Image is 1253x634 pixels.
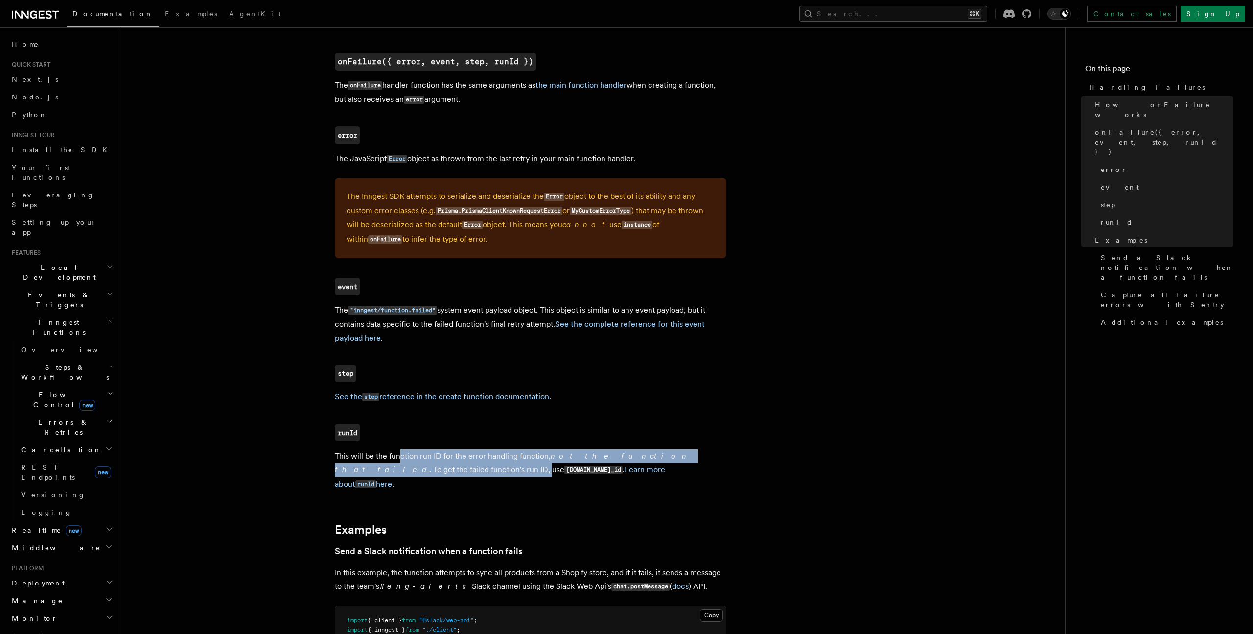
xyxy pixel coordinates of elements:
[335,390,726,404] p: .
[8,317,106,337] span: Inngest Functions
[8,259,115,286] button: Local Development
[8,290,107,310] span: Events & Triggers
[335,365,356,382] a: step
[8,543,101,553] span: Middleware
[159,3,223,26] a: Examples
[17,417,106,437] span: Errors & Retries
[1091,231,1233,249] a: Examples
[404,96,424,104] code: error
[67,3,159,27] a: Documentation
[95,466,111,478] span: new
[17,414,115,441] button: Errors & Retries
[799,6,987,22] button: Search...⌘K
[1101,182,1139,192] span: event
[348,306,437,315] code: "inngest/function.failed"
[422,626,457,633] span: "./client"
[1101,218,1133,227] span: runId
[368,626,405,633] span: { inngest }
[229,10,281,18] span: AgentKit
[335,424,360,441] a: runId
[335,451,690,474] em: not the function that failed
[1101,200,1115,210] span: step
[17,459,115,486] a: REST Endpointsnew
[1091,123,1233,161] a: onFailure({ error, event, step, runId })
[1095,127,1233,157] span: onFailure({ error, event, step, runId })
[165,10,217,18] span: Examples
[402,617,416,624] span: from
[8,610,115,627] button: Monitor
[21,346,122,354] span: Overview
[8,613,58,623] span: Monitor
[335,278,360,295] a: event
[1181,6,1245,22] a: Sign Up
[8,88,115,106] a: Node.js
[1101,317,1223,327] span: Additional examples
[379,582,472,591] em: #eng-alerts
[368,235,402,244] code: onFailure
[335,53,536,71] a: onFailure({ error, event, step, runId })
[8,564,44,572] span: Platform
[17,504,115,521] a: Logging
[17,390,108,410] span: Flow Control
[8,106,115,123] a: Python
[335,303,726,345] p: The system event payload object. This object is similar to any event payload, but it contains dat...
[1091,96,1233,123] a: How onFailure works
[1097,161,1233,178] a: error
[8,131,55,139] span: Inngest tour
[1097,178,1233,196] a: event
[8,286,115,314] button: Events & Triggers
[72,10,153,18] span: Documentation
[348,305,437,315] a: "inngest/function.failed"
[12,111,47,119] span: Python
[17,441,115,459] button: Cancellation
[348,81,382,90] code: onFailure
[1085,63,1233,78] h4: On this page
[1101,253,1233,282] span: Send a Slack notification when a function fails
[8,263,107,282] span: Local Development
[562,220,609,229] em: cannot
[622,221,652,229] code: instance
[8,214,115,241] a: Setting up your app
[362,393,379,401] code: step
[335,544,522,558] a: Send a Slack notification when a function fails
[8,71,115,88] a: Next.js
[1087,6,1177,22] a: Contact sales
[457,626,460,633] span: ;
[17,359,115,386] button: Steps & Workflows
[8,521,115,539] button: Realtimenew
[968,9,981,19] kbd: ⌘K
[21,491,86,499] span: Versioning
[12,75,58,83] span: Next.js
[8,159,115,186] a: Your first Functions
[1095,100,1233,120] span: How onFailure works
[1089,82,1205,92] span: Handling Failures
[66,525,82,536] span: new
[21,509,72,516] span: Logging
[8,592,115,610] button: Manage
[8,574,115,592] button: Deployment
[1097,314,1233,331] a: Additional examples
[12,164,70,181] span: Your first Functions
[223,3,287,26] a: AgentKit
[1101,290,1233,310] span: Capture all failure errors with Sentry
[335,152,726,166] p: The JavaScript object as thrown from the last retry in your main function handler.
[535,80,626,90] a: the main function handler
[12,93,58,101] span: Node.js
[347,626,368,633] span: import
[1097,249,1233,286] a: Send a Slack notification when a function fails
[17,341,115,359] a: Overview
[474,617,477,624] span: ;
[8,341,115,521] div: Inngest Functions
[1047,8,1071,20] button: Toggle dark mode
[8,249,41,257] span: Features
[335,392,549,401] a: See thestepreference in the create function documentation
[17,445,102,455] span: Cancellation
[12,39,39,49] span: Home
[17,386,115,414] button: Flow Controlnew
[355,480,376,488] code: runId
[1085,78,1233,96] a: Handling Failures
[544,193,564,201] code: Error
[1101,165,1127,174] span: error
